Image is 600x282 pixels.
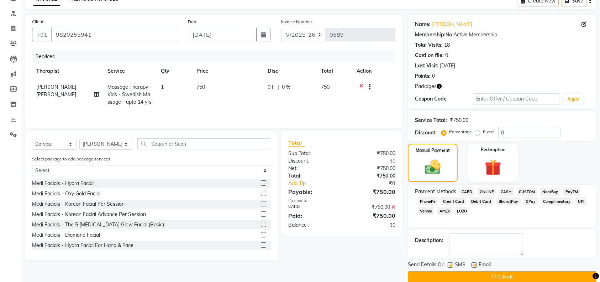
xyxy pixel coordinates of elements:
div: Balance : [283,221,342,229]
span: CUSTOM [517,188,537,196]
span: [PERSON_NAME] [PERSON_NAME] [36,84,76,98]
label: Select package to add package services [32,156,110,162]
div: Medi Facials - Hydra Facial [32,180,94,187]
th: Service [103,63,157,79]
div: [DATE] [440,62,456,70]
div: Medi Facials - The 5 [MEDICAL_DATA] Glow Facial (Basic) [32,221,164,229]
span: UPI [575,197,586,205]
div: CARD [283,204,342,211]
div: Medi Facials - Korean Facial Advance Per Session [32,211,146,218]
div: Discount: [415,129,437,137]
div: Points: [415,72,431,80]
div: Services [33,50,401,63]
span: 0 % [282,83,290,91]
span: 0 F [268,83,275,91]
span: LUZO [455,207,469,215]
div: ₹750.00 [342,211,400,220]
input: Enter Offer / Coupon Code [473,93,560,104]
th: Price [192,63,263,79]
div: Sub Total: [283,150,342,157]
span: 750 [196,84,205,90]
span: CARD [459,188,475,196]
button: +91 [32,28,52,41]
div: ₹0 [342,221,400,229]
div: Card on file: [415,52,444,59]
div: Service Total: [415,117,447,124]
th: Total [317,63,352,79]
input: Search by Name/Mobile/Email/Code [51,28,177,41]
a: Add Tip [283,180,352,187]
div: ₹750.00 [342,165,400,172]
div: 0 [446,52,448,59]
label: Client [32,19,43,25]
div: ₹750.00 [342,150,400,157]
a: [PERSON_NAME] [432,21,472,28]
label: Invoice Number [281,19,312,25]
div: Total: [283,172,342,180]
div: Paid: [283,211,342,220]
th: Qty [157,63,192,79]
div: Medi Facials - Diamond Facial [32,231,100,239]
div: Medi Facials - Oxy Gold Facial [32,190,100,198]
span: PhonePe [418,197,438,205]
span: Credit Card [441,197,466,205]
span: Email [479,261,491,270]
div: ₹0 [342,157,400,165]
span: AmEx [437,207,452,215]
span: Venmo [418,207,435,215]
button: Apply [563,94,583,104]
div: ₹750.00 [342,204,400,211]
div: Membership: [415,31,446,39]
img: _cash.svg [420,158,446,176]
div: ₹750.00 [342,188,400,196]
span: 1 [161,84,164,90]
div: Medi Facials - Korean Facial Per Session [32,200,125,208]
div: Name: [415,21,431,28]
div: 0 [432,72,435,80]
div: Net: [283,165,342,172]
div: Description: [415,237,443,244]
div: Last Visit: [415,62,439,70]
div: Payments [288,198,395,204]
label: Date [188,19,198,25]
span: GPay [523,197,538,205]
span: NearBuy [540,188,560,196]
input: Search or Scan [137,138,271,149]
span: Massage Therapy - Kids - Swedish Massage - upto 14 yrs [107,84,152,105]
span: CASH [499,188,514,196]
div: ₹0 [352,180,401,187]
label: Fixed [483,129,494,135]
label: Manual Payment [416,147,450,154]
span: Send Details On [408,261,445,270]
label: Redemption [481,147,505,153]
th: Action [352,63,395,79]
div: Discount: [283,157,342,165]
div: No Active Membership [415,31,589,39]
span: Total [288,139,305,147]
span: PayTM [563,188,580,196]
span: Complimentary [541,197,573,205]
div: 18 [444,41,450,49]
img: _gift.svg [480,157,506,178]
label: Percentage [449,129,472,135]
span: BharatPay [496,197,521,205]
div: Total Visits: [415,41,443,49]
div: Coupon Code [415,95,473,103]
span: ONLINE [477,188,496,196]
th: Therapist [32,63,103,79]
span: SMS [455,261,466,270]
span: Payment Methods [415,188,457,195]
div: ₹750.00 [450,117,469,124]
span: Debit Card [469,197,494,205]
span: | [278,83,279,91]
div: Payable: [283,188,342,196]
th: Disc [263,63,317,79]
span: 750 [321,84,330,90]
div: ₹750.00 [342,172,400,180]
span: Packages [415,83,437,90]
div: Medi Facials - Hydra Facial For Hand & Face [32,242,133,249]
